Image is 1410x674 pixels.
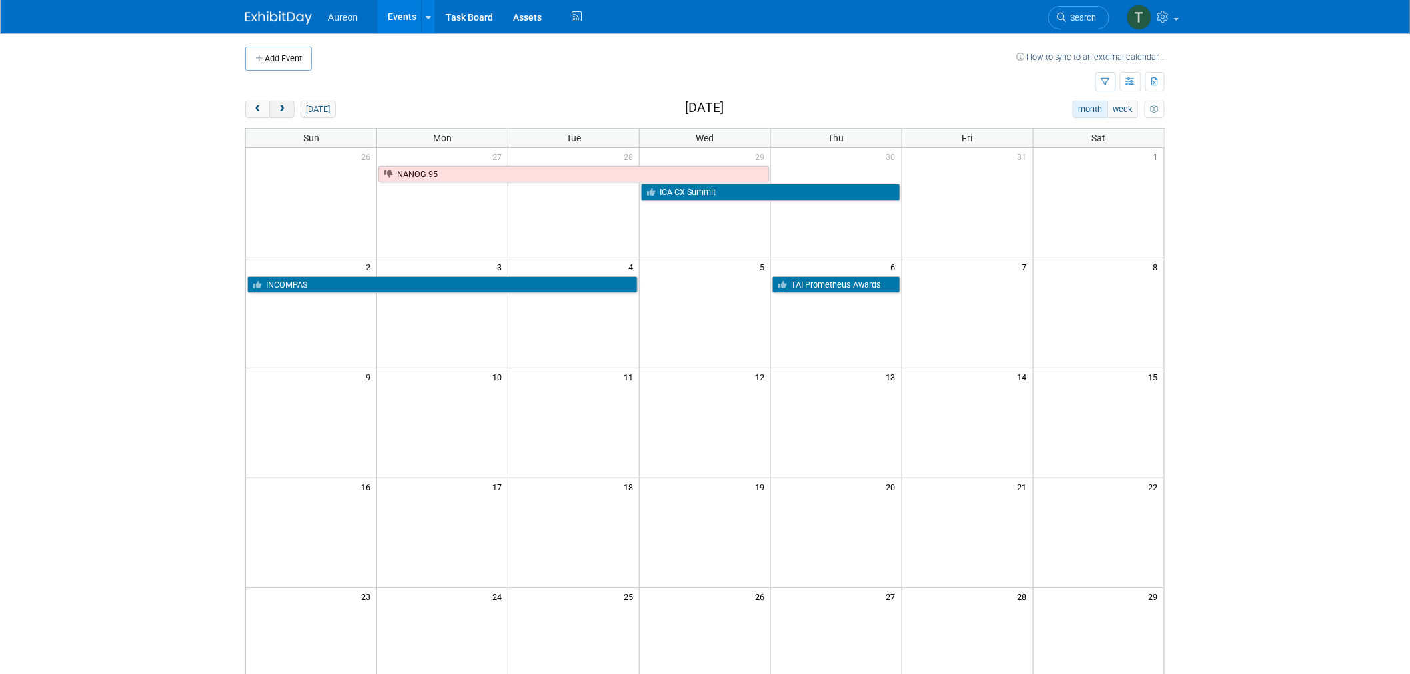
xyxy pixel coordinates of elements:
a: Search [1048,6,1109,29]
span: 13 [885,368,902,385]
span: 31 [1016,148,1033,165]
span: 7 [1021,258,1033,275]
span: Mon [433,133,452,143]
span: 18 [622,478,639,495]
span: 15 [1147,368,1164,385]
button: next [269,101,294,118]
span: 12 [754,368,770,385]
a: INCOMPAS [247,276,638,294]
span: Aureon [328,12,358,23]
button: week [1107,101,1138,118]
span: 5 [758,258,770,275]
button: prev [245,101,270,118]
span: 16 [360,478,376,495]
span: 20 [885,478,902,495]
button: Add Event [245,47,312,71]
button: myCustomButton [1145,101,1165,118]
span: 9 [364,368,376,385]
span: 3 [496,258,508,275]
img: Tina Schaffner [1127,5,1152,30]
span: Search [1066,13,1097,23]
span: 25 [622,588,639,605]
span: 27 [491,148,508,165]
button: month [1073,101,1108,118]
span: 29 [754,148,770,165]
span: 27 [885,588,902,605]
span: 2 [364,258,376,275]
span: 24 [491,588,508,605]
span: 17 [491,478,508,495]
span: 22 [1147,478,1164,495]
h2: [DATE] [685,101,724,115]
span: 26 [754,588,770,605]
span: 4 [627,258,639,275]
button: [DATE] [301,101,336,118]
span: 23 [360,588,376,605]
a: TAI Prometheus Awards [772,276,900,294]
span: Thu [828,133,844,143]
span: 26 [360,148,376,165]
span: 8 [1152,258,1164,275]
span: 28 [1016,588,1033,605]
a: ICA CX Summit [641,184,900,201]
span: 10 [491,368,508,385]
a: How to sync to an external calendar... [1016,52,1165,62]
span: 11 [622,368,639,385]
span: 29 [1147,588,1164,605]
span: 6 [890,258,902,275]
span: 14 [1016,368,1033,385]
span: Sun [303,133,319,143]
span: 1 [1152,148,1164,165]
span: 21 [1016,478,1033,495]
span: 28 [622,148,639,165]
span: Sat [1091,133,1105,143]
span: Fri [962,133,973,143]
span: 19 [754,478,770,495]
span: Tue [566,133,581,143]
img: ExhibitDay [245,11,312,25]
a: NANOG 95 [378,166,769,183]
span: Wed [696,133,714,143]
i: Personalize Calendar [1150,105,1159,114]
span: 30 [885,148,902,165]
